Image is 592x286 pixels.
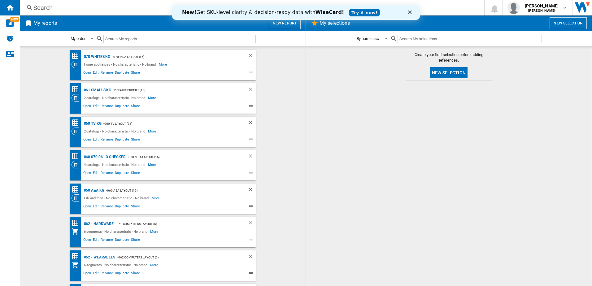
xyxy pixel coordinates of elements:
[114,203,130,211] span: Duplicate
[507,2,520,14] img: profile.jpg
[72,253,82,260] div: Price Matrix
[528,9,555,13] b: [PERSON_NAME]
[82,86,111,94] div: 061 Smalls KG
[72,85,82,93] div: Price Matrix
[10,17,20,22] span: NEW
[82,253,115,261] div: 062 - Wearables
[248,253,256,261] div: Delete
[6,35,14,42] img: alerts-logo.svg
[72,94,82,102] div: Category View
[125,153,235,161] div: - 070 MDA layout (16)
[92,203,100,211] span: Edit
[398,35,542,43] input: Search My selections
[248,53,256,61] div: Delete
[72,228,82,235] div: My Assortment
[72,194,82,202] div: Category View
[114,220,235,228] div: - 062 Computers Layout (6)
[82,94,148,102] div: 2 catalogs - No characteristic - No brand
[103,35,256,43] input: Search My reports
[82,61,159,68] div: Home appliances - No characteristic - No brand
[33,3,468,12] div: Search
[100,170,114,177] span: Rename
[92,103,100,110] span: Edit
[72,61,82,68] div: Category View
[82,161,148,168] div: 4 catalogs - No characteristic - No brand
[430,67,468,78] button: New selection
[130,270,141,278] span: Share
[114,170,130,177] span: Duplicate
[114,270,130,278] span: Duplicate
[150,228,159,235] span: More
[72,161,82,168] div: Category View
[172,5,420,20] iframe: Intercom live chat banner
[100,270,114,278] span: Rename
[130,203,141,211] span: Share
[130,237,141,244] span: Share
[248,86,256,94] div: Delete
[525,3,559,9] span: [PERSON_NAME]
[102,120,235,128] div: - 060 TV Layout (21)
[115,253,235,261] div: - 062 Computers Layout (6)
[82,237,92,244] span: Open
[92,136,100,144] span: Edit
[130,70,141,77] span: Share
[248,153,256,161] div: Delete
[72,152,82,160] div: Price Matrix
[82,153,126,161] div: 060 070 061 O Checker
[92,170,100,177] span: Edit
[111,86,235,94] div: - Default profile (15)
[130,136,141,144] span: Share
[71,36,85,41] div: My order
[150,261,159,269] span: More
[82,270,92,278] span: Open
[92,270,100,278] span: Edit
[318,17,351,29] h2: My selections
[148,128,157,135] span: More
[100,136,114,144] span: Rename
[130,170,141,177] span: Share
[72,261,82,269] div: My Assortment
[92,237,100,244] span: Edit
[130,103,141,110] span: Share
[82,170,92,177] span: Open
[248,120,256,128] div: Delete
[100,237,114,244] span: Rename
[269,17,301,29] button: New report
[100,103,114,110] span: Rename
[82,261,150,269] div: 6 segments - No characteristic - No brand
[82,194,152,202] div: Hifi and mp3 - No characteristic - No brand
[152,194,161,202] span: More
[104,187,235,194] div: - 060 A&A Layout (12)
[82,120,102,128] div: 060 TV KG
[114,136,130,144] span: Duplicate
[114,70,130,77] span: Duplicate
[82,70,92,77] span: Open
[92,70,100,77] span: Edit
[114,103,130,110] span: Duplicate
[159,61,168,68] span: More
[72,186,82,193] div: Price Matrix
[110,53,235,61] div: - 070 MDA layout (16)
[82,203,92,211] span: Open
[82,187,104,194] div: 060 A&A KG
[100,70,114,77] span: Rename
[148,161,157,168] span: More
[72,128,82,135] div: Category View
[82,53,111,61] div: 070 Whites KG
[236,6,242,9] div: Close
[100,203,114,211] span: Rename
[82,103,92,110] span: Open
[82,128,148,135] div: 2 catalogs - No characteristic - No brand
[550,17,587,29] button: New selection
[148,94,157,102] span: More
[248,187,256,194] div: Delete
[72,219,82,227] div: Price Matrix
[32,17,58,29] h2: My reports
[357,36,380,41] div: By name asc.
[72,119,82,127] div: Price Matrix
[82,220,114,228] div: 062 - Hardware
